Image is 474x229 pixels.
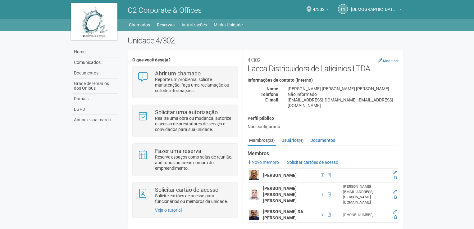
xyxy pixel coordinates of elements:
a: Veja o tutorial [155,208,182,213]
a: Documentos [309,136,337,145]
small: 4/302 [248,57,261,63]
h4: O que você deseja? [132,58,238,62]
small: (33) [268,138,275,143]
a: Editar membro [393,210,397,214]
strong: Abrir um chamado [155,70,201,77]
a: Modificar [378,58,399,63]
strong: Membros [248,151,399,156]
a: Ramais [72,94,118,104]
p: Reserve espaços como salas de reunião, auditórios ou áreas comum do empreendimento. [155,154,233,171]
p: Reporte um problema, solicite manutenção, faça uma reclamação ou solicite informações. [155,77,233,93]
a: Solicitar cartões de acesso [283,160,338,165]
a: Editar membro [393,190,397,194]
a: TN [338,4,348,14]
p: Solicite cartões de acesso para funcionários ou membros da unidade. [155,193,233,204]
a: Comunicados [72,57,118,68]
strong: [PERSON_NAME] [PERSON_NAME] [PERSON_NAME] [263,186,297,203]
h4: Perfil público [248,116,399,121]
a: Solicitar cartão de acesso Solicite cartões de acesso para funcionários ou membros da unidade. [137,187,233,204]
a: Usuários(4) [280,136,305,145]
a: Excluir membro [394,215,397,219]
a: Abrir um chamado Reporte um problema, solicite manutenção, faça uma reclamação ou solicite inform... [137,71,233,93]
div: [PERSON_NAME][EMAIL_ADDRESS][PERSON_NAME][DOMAIN_NAME] [343,184,390,205]
strong: Telefone [261,92,278,97]
p: Realize uma obra ou mudança, autorize o acesso de prestadores de serviço e convidados para sua un... [155,115,233,132]
div: [PERSON_NAME] [PERSON_NAME] [PERSON_NAME] [283,86,403,92]
strong: [PERSON_NAME] [263,173,297,178]
div: Não configurado [248,124,399,129]
a: Anuncie sua marca [72,115,118,125]
a: Solicitar uma autorização Realize uma obra ou mudança, autorize o acesso de prestadores de serviç... [137,110,233,132]
a: Grade de Horários dos Ônibus [72,79,118,94]
a: Editar membro [393,170,397,175]
h2: Unidade 4/302 [128,36,403,45]
a: [DEMOGRAPHIC_DATA][PERSON_NAME] LUNGUINHO [351,8,402,13]
a: Reservas [157,20,175,29]
strong: E-mail [265,97,278,102]
a: Excluir membro [394,176,397,180]
div: [EMAIL_ADDRESS][DOMAIN_NAME];[EMAIL_ADDRESS][DOMAIN_NAME] [283,97,403,108]
h2: Lacca Distribuidora de Laticinios LTDA [248,55,399,73]
a: Home [72,47,118,57]
a: Membros(33) [248,136,276,146]
a: Documentos [72,68,118,79]
strong: Nome [267,86,278,91]
strong: Solicitar cartão de acesso [155,186,218,193]
a: LGPD [72,104,118,115]
a: Fazer uma reserva Reserve espaços como salas de reunião, auditórios ou áreas comum do empreendime... [137,148,233,171]
div: Não informado [283,92,403,97]
img: user.png [249,190,259,200]
span: O2 Corporate & Offices [128,6,202,15]
span: 4/302 [313,1,325,12]
small: Modificar [383,59,399,63]
strong: Solicitar uma autorização [155,109,218,115]
a: Autorizações [181,20,207,29]
div: [PHONE_NUMBER] [343,212,390,218]
a: Minha Unidade [214,20,243,29]
a: Excluir membro [394,195,397,199]
a: Chamados [129,20,150,29]
span: THAIS NOBREGA LUNGUINHO [351,1,398,12]
small: (4) [299,138,303,143]
strong: Fazer uma reserva [155,148,201,154]
img: user.png [249,170,259,180]
a: Novo membro [248,160,279,165]
strong: [PERSON_NAME] DA [PERSON_NAME] [263,209,303,220]
a: 4/302 [313,8,329,13]
img: user.png [249,210,259,220]
h4: Informações de contato (interno) [248,78,399,83]
img: logo.jpg [71,3,117,40]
